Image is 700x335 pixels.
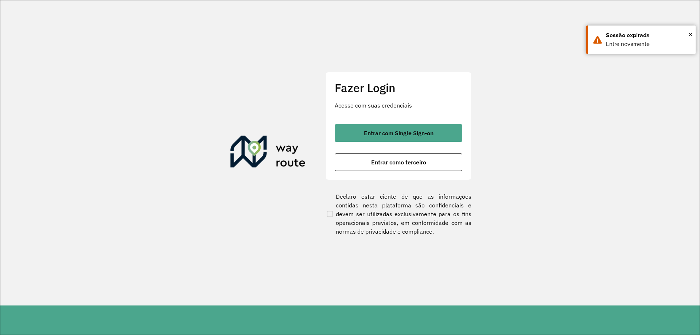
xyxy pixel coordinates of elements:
span: Entrar como terceiro [371,159,426,165]
button: button [335,124,462,142]
button: button [335,153,462,171]
span: × [689,29,692,40]
button: Close [689,29,692,40]
label: Declaro estar ciente de que as informações contidas nesta plataforma são confidenciais e devem se... [326,192,471,236]
img: Roteirizador AmbevTech [230,136,306,171]
p: Acesse com suas credenciais [335,101,462,110]
div: Entre novamente [606,40,690,48]
div: Sessão expirada [606,31,690,40]
span: Entrar com Single Sign-on [364,130,433,136]
h2: Fazer Login [335,81,462,95]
